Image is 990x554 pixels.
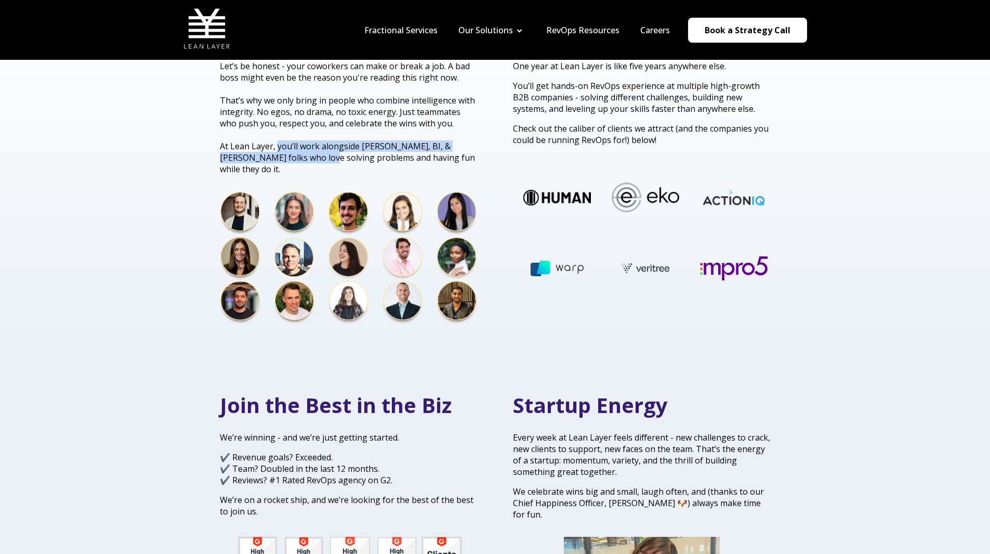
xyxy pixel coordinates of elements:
span: That’s why we only bring in people who combine intelligence with integrity. No egos, no drama, no... [220,95,475,129]
a: Book a Strategy Call [688,18,807,43]
a: Fractional Services [364,24,438,36]
img: ActionIQ [697,189,765,207]
p: We’re on a rocket ship, and we’re looking for the best of the best to join us. [220,494,478,517]
img: veritree [614,253,682,283]
a: RevOps Resources [546,24,619,36]
img: Human [521,190,588,205]
img: Lean Layer Logo [183,5,230,52]
a: Our Solutions [458,24,513,36]
span: At Lean Layer, you’ll work alongside [PERSON_NAME], BI, & [PERSON_NAME] folks who love solving pr... [220,140,475,175]
div: Navigation Menu [354,24,680,36]
img: Team Photos for WEbsite (4) [220,191,478,326]
p: ✔️ Revenue goals? Exceeded. ✔️ Team? Doubled in the last 12 months. ✔️ Reviews? #1 Rated RevOps a... [220,452,478,486]
p: We celebrate wins big and small, laugh often, and (thanks to our Chief Happiness Officer, [PERSON... [513,486,771,520]
a: Careers [640,24,670,36]
p: One year at Lean Layer is like five years anywhere else. [513,60,771,72]
img: mpro5 [703,256,770,280]
span: Let’s be honest - your coworkers can make or break a job. A bad boss might even be the reason you... [220,60,470,83]
p: Check out the caliber of clients we attract (and the companies you could be running RevOps for!) ... [513,123,771,146]
p: Every week at Lean Layer feels different - new challenges to crack, new clients to support, new f... [513,432,771,478]
span: Join the Best in the Biz [220,391,452,419]
img: Eko [609,183,677,212]
img: warp ai [526,255,593,282]
p: You’ll get hands-on RevOps experience at multiple high-growth B2B companies - solving different c... [513,80,771,114]
span: Startup Energy [513,391,668,419]
p: We’re winning - and we’re just getting started. [220,432,478,443]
